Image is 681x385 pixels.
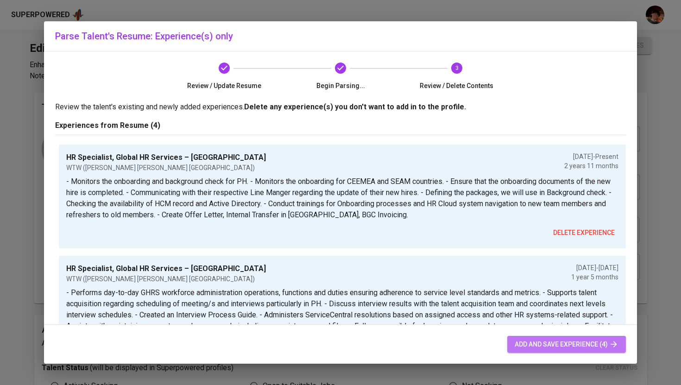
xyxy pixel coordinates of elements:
p: HR Specialist, Global HR Services – [GEOGRAPHIC_DATA] [66,152,266,163]
span: Begin Parsing... [286,81,395,90]
p: - Monitors the onboarding and background check for PH. - Monitors the onboarding for CEEMEA and S... [66,176,618,221]
p: - Performs day-to-day GHRS workforce administration operations, functions and duties ensuring adh... [66,287,618,354]
p: [DATE] - Present [564,152,618,161]
span: add and save experience (4) [515,339,618,350]
span: delete experience [553,227,615,239]
p: Experiences from Resume (4) [55,120,626,131]
b: Delete any experience(s) you don't want to add in to the profile. [244,102,466,111]
span: Review / Delete Contents [402,81,511,90]
text: 3 [455,65,458,71]
p: [DATE] - [DATE] [571,263,618,272]
p: WTW ([PERSON_NAME] [PERSON_NAME] [GEOGRAPHIC_DATA]) [66,163,266,172]
button: add and save experience (4) [507,336,626,353]
span: Review / Update Resume [170,81,279,90]
p: 1 year 5 months [571,272,618,282]
p: WTW ([PERSON_NAME] [PERSON_NAME] [GEOGRAPHIC_DATA]) [66,274,266,284]
h6: Parse Talent's Resume: Experience(s) only [55,29,626,44]
p: Review the talent's existing and newly added experiences. [55,101,626,113]
button: delete experience [549,224,618,241]
p: 2 years 11 months [564,161,618,170]
p: HR Specialist, Global HR Services – [GEOGRAPHIC_DATA] [66,263,266,274]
